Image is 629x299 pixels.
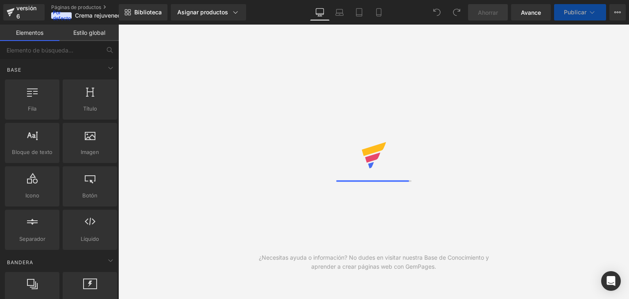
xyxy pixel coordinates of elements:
font: Bloque de texto [12,149,52,155]
font: Bandera [7,259,33,265]
a: Computadora portátil [330,4,349,20]
button: Rehacer [448,4,465,20]
font: Título [83,105,97,112]
button: Deshacer [429,4,445,20]
a: versión 6 [3,4,45,20]
font: Separador [19,236,45,242]
font: Asignar productos [177,9,228,16]
a: Tableta [349,4,369,20]
a: Nueva Biblioteca [119,4,167,20]
font: Publicar [564,9,586,16]
font: Avance [521,9,541,16]
div: Open Intercom Messenger [601,271,621,291]
font: Fila [28,105,36,112]
font: Ahorrar [478,9,498,16]
font: versión 6 [16,5,36,20]
font: Elementos [16,29,43,36]
button: Más [609,4,626,20]
font: ¿Necesitas ayuda o información? No dudes en visitar nuestra Base de Conocimiento y aprender a cre... [259,254,489,270]
a: De oficina [310,4,330,20]
font: Imagen [81,149,99,155]
font: Crema rejuvenecedora - Horse Elixir [75,12,173,19]
a: Avance [511,4,551,20]
font: Páginas de productos [51,4,101,10]
font: Biblioteca [134,9,162,16]
font: Icono [25,192,39,199]
font: Base [7,67,21,73]
font: Líquido [81,236,99,242]
font: Botón [82,192,97,199]
a: Móvil [369,4,389,20]
font: Estilo global [73,29,105,36]
font: Por defecto [53,9,71,21]
a: Páginas de productos [51,4,145,11]
button: Publicar [554,4,606,20]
